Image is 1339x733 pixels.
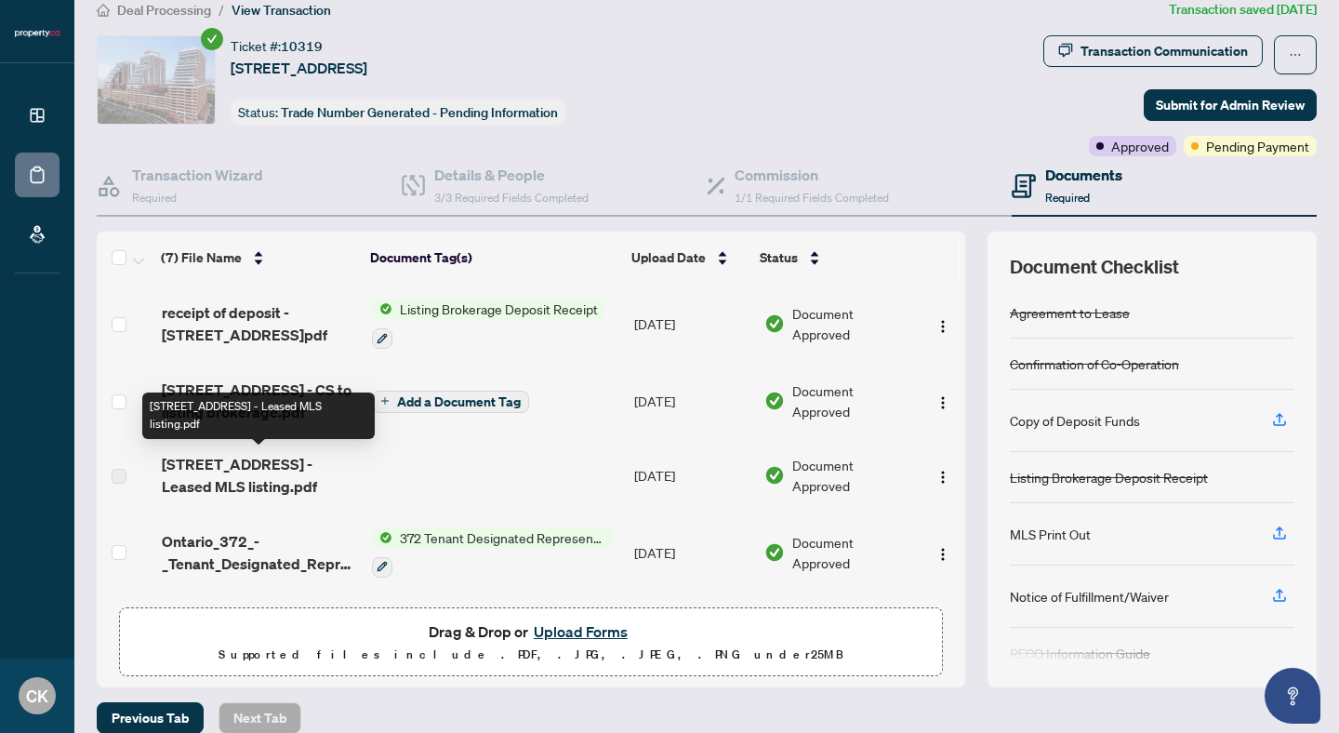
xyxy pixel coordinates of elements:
button: Status Icon372 Tenant Designated Representation Agreement with Company Schedule A [372,527,613,578]
span: 372 Tenant Designated Representation Agreement with Company Schedule A [392,527,613,548]
span: Drag & Drop orUpload FormsSupported files include .PDF, .JPG, .JPEG, .PNG under25MB [120,608,942,677]
img: Logo [935,547,950,562]
img: Document Status [764,542,785,563]
span: 10319 [281,38,323,55]
div: Notice of Fulfillment/Waiver [1010,586,1169,606]
div: Listing Brokerage Deposit Receipt [1010,467,1208,487]
span: Status [760,247,798,268]
span: Document Approved [792,532,912,573]
span: Upload Date [631,247,706,268]
span: Required [132,191,177,205]
th: Status [752,232,914,284]
span: Trade Number Generated - Pending Information [281,104,558,121]
h4: Details & People [434,164,589,186]
span: CK [26,683,48,709]
img: logo [15,28,60,39]
span: Document Approved [792,380,912,421]
td: [DATE] [627,284,757,364]
div: Confirmation of Co-Operation [1010,353,1179,374]
span: ellipsis [1289,48,1302,61]
img: IMG-C12360623_1.jpg [98,36,215,124]
button: Submit for Admin Review [1144,89,1317,121]
button: Logo [928,386,958,416]
th: Upload Date [624,232,753,284]
button: Logo [928,460,958,490]
th: (7) File Name [153,232,363,284]
span: receipt of deposit - [STREET_ADDRESS]pdf [162,301,357,346]
img: Document Status [764,465,785,486]
div: MLS Print Out [1010,524,1091,544]
img: Document Status [764,391,785,411]
span: Add a Document Tag [397,395,521,408]
span: Ontario_372_-_Tenant_Designated_Representation_Agreement_-_Authority_for_Leas_2.pdf [162,530,357,575]
span: Listing Brokerage Deposit Receipt [392,299,605,319]
h4: Transaction Wizard [132,164,263,186]
button: Open asap [1265,668,1320,724]
td: [DATE] [627,513,757,593]
img: Logo [935,319,950,334]
span: 3/3 Required Fields Completed [434,191,589,205]
span: [STREET_ADDRESS] - Leased MLS listing.pdf [162,453,357,498]
img: Logo [935,470,950,485]
span: Deal Processing [117,2,211,19]
span: Submit for Admin Review [1156,90,1305,120]
h4: Commission [735,164,889,186]
button: Upload Forms [528,620,633,644]
span: plus [380,396,390,406]
span: Document Checklist [1010,254,1179,280]
span: Approved [1111,136,1169,156]
div: Transaction Communication [1080,36,1248,66]
td: [DATE] [627,364,757,438]
button: Logo [928,538,958,567]
span: check-circle [201,28,223,50]
button: Logo [928,309,958,339]
td: [DATE] [627,593,757,673]
div: [STREET_ADDRESS] - Leased MLS listing.pdf [142,393,375,439]
span: home [97,4,110,17]
span: [STREET_ADDRESS] - CS to listing brokerage.pdf [162,379,357,423]
span: Required [1045,191,1090,205]
span: [STREET_ADDRESS] [231,57,367,79]
span: Document Approved [792,455,912,496]
td: [DATE] [627,438,757,513]
img: Status Icon [372,527,392,548]
span: View Transaction [232,2,331,19]
button: Status IconListing Brokerage Deposit Receipt [372,299,605,349]
img: Document Status [764,313,785,334]
p: Supported files include .PDF, .JPG, .JPEG, .PNG under 25 MB [131,644,931,666]
img: Status Icon [372,299,392,319]
h4: Documents [1045,164,1122,186]
div: Status: [231,100,565,125]
span: Previous Tab [112,703,189,733]
div: Copy of Deposit Funds [1010,410,1140,431]
span: Document Approved [792,303,912,344]
div: Ticket #: [231,35,323,57]
th: Document Tag(s) [363,232,624,284]
img: Logo [935,395,950,410]
span: Drag & Drop or [429,620,633,644]
div: Agreement to Lease [1010,302,1130,323]
span: (7) File Name [161,247,242,268]
button: Add a Document Tag [372,391,529,413]
button: Add a Document Tag [372,389,529,413]
span: Pending Payment [1206,136,1309,156]
button: Transaction Communication [1043,35,1263,67]
span: 1/1 Required Fields Completed [735,191,889,205]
